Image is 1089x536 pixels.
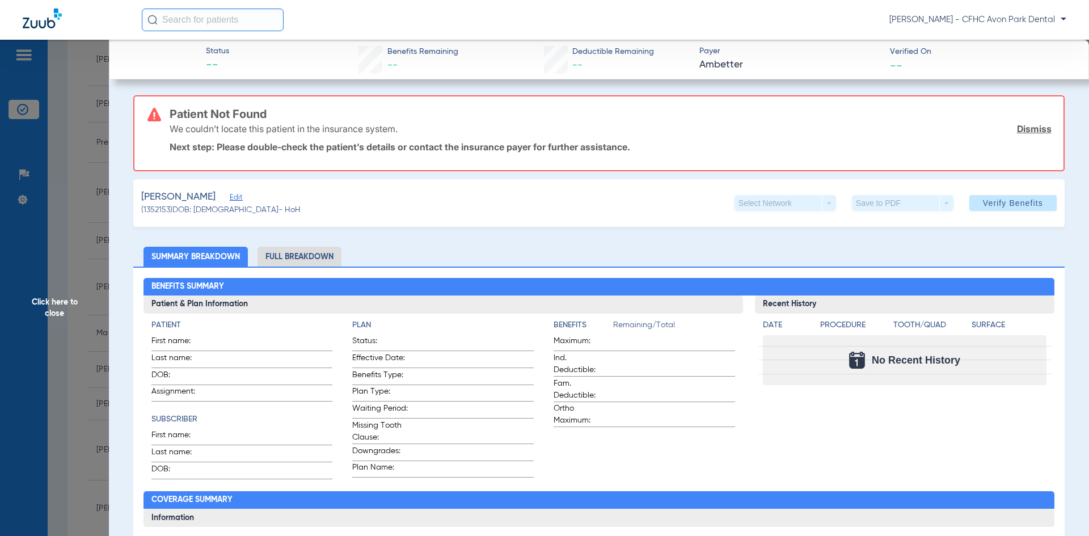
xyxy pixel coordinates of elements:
[387,46,458,58] span: Benefits Remaining
[151,335,207,351] span: First name:
[763,319,811,331] h4: Date
[572,60,583,70] span: --
[352,403,408,418] span: Waiting Period:
[763,319,811,335] app-breakdown-title: Date
[572,46,654,58] span: Deductible Remaining
[143,247,248,267] li: Summary Breakdown
[141,190,216,204] span: [PERSON_NAME]
[352,335,408,351] span: Status:
[820,319,889,331] h4: Procedure
[142,9,284,31] input: Search for patients
[143,278,1055,296] h2: Benefits Summary
[820,319,889,335] app-breakdown-title: Procedure
[972,319,1046,331] h4: Surface
[352,319,534,331] h4: Plan
[890,46,1071,58] span: Verified On
[755,296,1055,314] h3: Recent History
[889,14,1066,26] span: [PERSON_NAME] - CFHC Avon Park Dental
[170,141,1052,153] p: Next step: Please double-check the patient’s details or contact the insurance payer for further a...
[872,354,960,366] span: No Recent History
[1017,123,1052,134] a: Dismiss
[890,59,902,71] span: --
[143,296,743,314] h3: Patient & Plan Information
[352,386,408,401] span: Plan Type:
[151,446,207,462] span: Last name:
[969,195,1057,211] button: Verify Benefits
[699,58,880,72] span: Ambetter
[352,369,408,385] span: Benefits Type:
[23,9,62,28] img: Zuub Logo
[143,491,1055,509] h2: Coverage Summary
[141,204,301,216] span: (1352153) DOB: [DEMOGRAPHIC_DATA] - HoH
[983,199,1043,208] span: Verify Benefits
[147,15,158,25] img: Search Icon
[849,352,865,369] img: Calendar
[147,108,161,121] img: error-icon
[613,319,735,335] span: Remaining/Total
[170,123,398,134] p: We couldn’t locate this patient in the insurance system.
[554,352,609,376] span: Ind. Deductible:
[206,45,229,57] span: Status
[893,319,968,335] app-breakdown-title: Tooth/Quad
[352,445,408,461] span: Downgrades:
[143,509,1055,527] h3: Information
[554,335,609,351] span: Maximum:
[972,319,1046,335] app-breakdown-title: Surface
[699,45,880,57] span: Payer
[151,319,333,331] h4: Patient
[151,413,333,425] h4: Subscriber
[206,58,229,74] span: --
[893,319,968,331] h4: Tooth/Quad
[258,247,341,267] li: Full Breakdown
[230,193,240,204] span: Edit
[554,378,609,402] span: Fam. Deductible:
[554,319,613,331] h4: Benefits
[170,108,1052,120] h3: Patient Not Found
[151,463,207,479] span: DOB:
[1032,482,1089,536] iframe: Chat Widget
[352,462,408,477] span: Plan Name:
[151,369,207,385] span: DOB:
[554,403,609,427] span: Ortho Maximum:
[387,60,398,70] span: --
[151,429,207,445] span: First name:
[352,420,408,444] span: Missing Tooth Clause:
[151,386,207,401] span: Assignment:
[352,352,408,368] span: Effective Date:
[554,319,613,335] app-breakdown-title: Benefits
[151,352,207,368] span: Last name:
